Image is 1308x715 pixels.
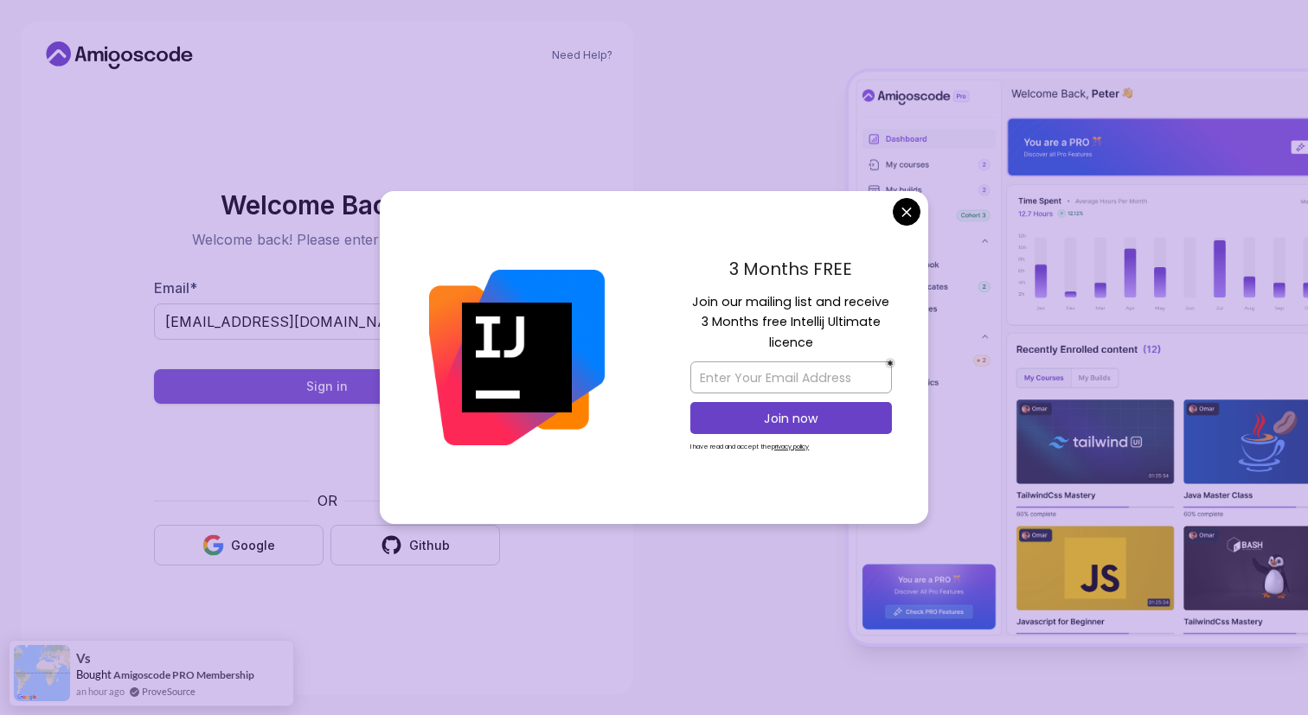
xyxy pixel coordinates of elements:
[409,537,450,554] div: Github
[330,525,500,565] button: Github
[154,303,500,340] input: Enter your email
[552,48,612,62] a: Need Help?
[231,537,275,554] div: Google
[317,490,337,511] p: OR
[14,645,70,701] img: provesource social proof notification image
[849,72,1308,644] img: Amigoscode Dashboard
[76,667,112,681] span: Bought
[76,651,91,666] span: vs
[196,414,458,480] iframe: Widget som innehåller kryssruta för hCaptcha säkerhetsutmaning
[76,684,125,699] span: an hour ago
[154,191,500,219] h2: Welcome Back
[306,378,348,395] div: Sign in
[154,279,197,297] label: Email *
[154,369,500,404] button: Sign in
[154,525,324,565] button: Google
[154,229,500,250] p: Welcome back! Please enter your details.
[142,684,196,699] a: ProveSource
[42,41,197,69] a: Home link
[113,667,254,682] a: Amigoscode PRO Membership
